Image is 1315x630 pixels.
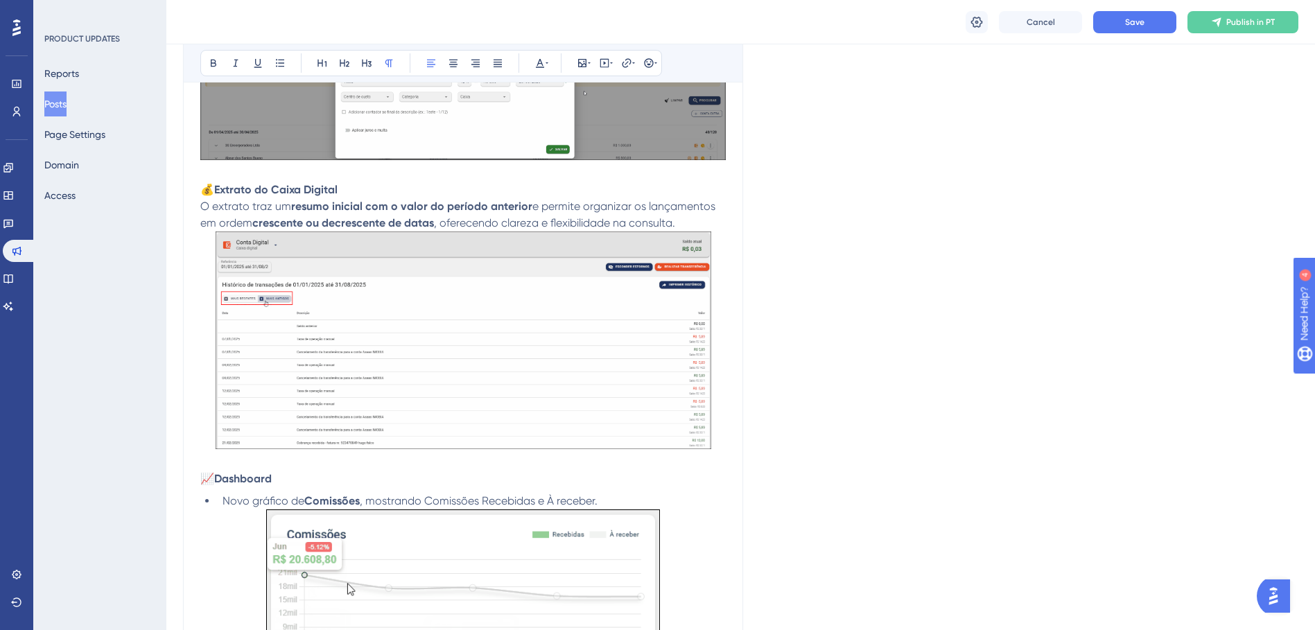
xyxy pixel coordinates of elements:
[200,200,291,213] span: O extrato traz um
[1027,17,1055,28] span: Cancel
[44,61,79,86] button: Reports
[291,200,532,213] strong: resumo inicial com o valor do período anterior
[252,216,434,229] strong: crescente ou decrescente de datas
[214,472,272,485] strong: Dashboard
[1187,11,1298,33] button: Publish in PT
[96,7,101,18] div: 4
[44,33,120,44] div: PRODUCT UPDATES
[999,11,1082,33] button: Cancel
[33,3,87,20] span: Need Help?
[200,183,214,196] span: 💰
[44,152,79,177] button: Domain
[1125,17,1144,28] span: Save
[214,183,338,196] strong: Extrato do Caixa Digital
[1226,17,1275,28] span: Publish in PT
[44,91,67,116] button: Posts
[44,122,105,147] button: Page Settings
[44,183,76,208] button: Access
[434,216,675,229] span: , oferecendo clareza e flexibilidade na consulta.
[200,472,214,485] span: 📈
[304,494,360,507] strong: Comissões
[1257,575,1298,617] iframe: UserGuiding AI Assistant Launcher
[1093,11,1176,33] button: Save
[360,494,598,507] span: , mostrando Comissões Recebidas e À receber.
[223,494,304,507] span: Novo gráfico de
